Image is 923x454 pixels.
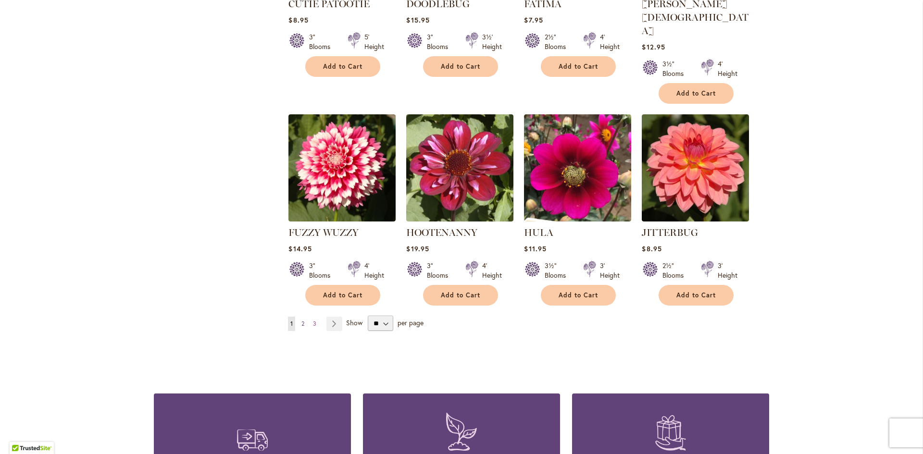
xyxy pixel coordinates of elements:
a: HULA [524,214,631,223]
span: 2 [301,320,304,327]
div: 4' Height [718,59,737,78]
span: Add to Cart [441,291,480,299]
button: Add to Cart [305,56,380,77]
img: HOOTENANNY [406,114,513,221]
button: Add to Cart [541,56,616,77]
span: $11.95 [524,244,546,253]
button: Add to Cart [305,285,380,306]
div: 2½" Blooms [545,32,572,51]
span: $7.95 [524,15,543,25]
span: Add to Cart [676,89,716,98]
a: 2 [299,317,307,331]
div: 4' Height [364,261,384,280]
a: 3 [311,317,319,331]
span: Add to Cart [323,291,362,299]
span: 1 [290,320,293,327]
span: Add to Cart [441,62,480,71]
div: 4' Height [600,32,620,51]
div: 3½' Height [482,32,502,51]
span: Add to Cart [559,62,598,71]
a: FUZZY WUZZY [288,214,396,223]
img: HULA [524,114,631,221]
img: FUZZY WUZZY [288,114,396,221]
span: $14.95 [288,244,312,253]
a: JITTERBUG [642,214,749,223]
span: $12.95 [642,42,665,51]
div: 3½" Blooms [545,261,572,280]
button: Add to Cart [423,285,498,306]
img: JITTERBUG [642,114,749,221]
span: Show [346,318,362,327]
span: $15.95 [406,15,429,25]
div: 3½" Blooms [662,59,689,78]
a: HULA [524,227,553,238]
div: 3" Blooms [309,32,336,51]
div: 3' Height [718,261,737,280]
a: HOOTENANNY [406,227,477,238]
span: Add to Cart [676,291,716,299]
a: JITTERBUG [642,227,698,238]
iframe: Launch Accessibility Center [7,420,34,447]
button: Add to Cart [659,83,734,104]
button: Add to Cart [659,285,734,306]
span: $8.95 [288,15,308,25]
button: Add to Cart [423,56,498,77]
div: 3' Height [600,261,620,280]
span: $19.95 [406,244,429,253]
span: $8.95 [642,244,661,253]
div: 5' Height [364,32,384,51]
div: 3" Blooms [427,261,454,280]
span: 3 [313,320,316,327]
a: FUZZY WUZZY [288,227,359,238]
div: 4' Height [482,261,502,280]
a: HOOTENANNY [406,214,513,223]
span: Add to Cart [323,62,362,71]
div: 3" Blooms [309,261,336,280]
div: 2½" Blooms [662,261,689,280]
span: per page [398,318,424,327]
div: 3" Blooms [427,32,454,51]
span: Add to Cart [559,291,598,299]
button: Add to Cart [541,285,616,306]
